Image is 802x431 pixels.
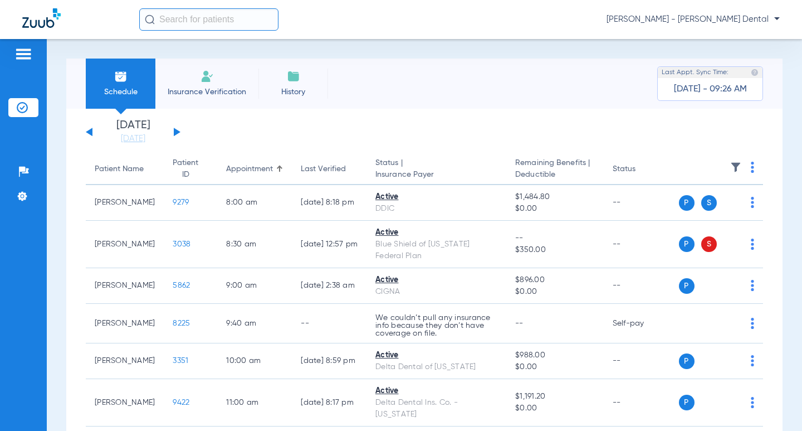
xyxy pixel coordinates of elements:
span: S [701,236,717,252]
td: -- [604,268,679,304]
span: Deductible [515,169,594,181]
td: [PERSON_NAME] [86,304,164,343]
div: Appointment [226,163,273,175]
a: [DATE] [100,133,167,144]
span: Last Appt. Sync Time: [662,67,728,78]
td: [PERSON_NAME] [86,268,164,304]
td: [PERSON_NAME] [86,185,164,221]
span: 9279 [173,198,189,206]
img: Zuub Logo [22,8,61,28]
span: $0.00 [515,203,594,215]
td: 10:00 AM [217,343,292,379]
span: [DATE] - 09:26 AM [674,84,747,95]
span: $350.00 [515,244,594,256]
td: -- [604,343,679,379]
td: [DATE] 12:57 PM [292,221,366,268]
span: History [267,86,320,98]
td: -- [604,379,679,427]
td: -- [292,304,366,343]
span: $1,484.80 [515,191,594,203]
img: group-dot-blue.svg [751,239,754,250]
span: P [679,195,695,211]
img: group-dot-blue.svg [751,280,754,291]
td: 9:40 AM [217,304,292,343]
td: 8:00 AM [217,185,292,221]
span: -- [515,319,524,327]
div: DDIC [375,203,497,215]
td: [DATE] 2:38 AM [292,268,366,304]
span: 5862 [173,282,190,289]
td: Self-pay [604,304,679,343]
div: Active [375,274,497,286]
span: Insurance Payer [375,169,497,181]
img: Search Icon [145,14,155,25]
span: P [679,395,695,410]
div: Patient ID [173,157,198,181]
img: group-dot-blue.svg [751,318,754,329]
td: -- [604,221,679,268]
div: Active [375,191,497,203]
span: [PERSON_NAME] - [PERSON_NAME] Dental [607,14,780,25]
span: -- [515,233,594,244]
span: $0.00 [515,403,594,414]
div: Blue Shield of [US_STATE] Federal Plan [375,239,497,262]
td: [DATE] 8:17 PM [292,379,366,427]
div: Patient Name [95,163,144,175]
th: Remaining Benefits | [506,154,603,185]
input: Search for patients [139,8,278,31]
div: Last Verified [301,163,346,175]
div: Active [375,385,497,397]
td: [PERSON_NAME] [86,221,164,268]
img: History [287,70,300,83]
img: Manual Insurance Verification [200,70,214,83]
img: group-dot-blue.svg [751,197,754,208]
span: $0.00 [515,286,594,298]
div: Patient ID [173,157,208,181]
td: [PERSON_NAME] [86,379,164,427]
span: 3038 [173,240,190,248]
td: -- [604,185,679,221]
td: [DATE] 8:59 PM [292,343,366,379]
div: Active [375,350,497,361]
img: group-dot-blue.svg [751,162,754,173]
div: Delta Dental of [US_STATE] [375,361,497,373]
span: Schedule [94,86,147,98]
td: [DATE] 8:18 PM [292,185,366,221]
span: $1,191.20 [515,391,594,403]
img: filter.svg [730,162,741,173]
td: 9:00 AM [217,268,292,304]
div: Active [375,227,497,239]
li: [DATE] [100,120,167,144]
td: [PERSON_NAME] [86,343,164,379]
span: S [701,195,717,211]
span: P [679,278,695,294]
span: 8225 [173,319,190,327]
span: P [679,353,695,369]
img: last sync help info [751,69,759,76]
span: $0.00 [515,361,594,373]
span: $988.00 [515,350,594,361]
th: Status | [366,154,506,185]
span: P [679,236,695,252]
img: hamburger-icon [14,47,32,61]
span: 9422 [173,399,189,406]
img: group-dot-blue.svg [751,355,754,366]
span: 3351 [173,357,188,365]
div: Delta Dental Ins. Co. - [US_STATE] [375,397,497,420]
td: 11:00 AM [217,379,292,427]
span: Insurance Verification [164,86,250,98]
div: CIGNA [375,286,497,298]
img: Schedule [114,70,128,83]
div: Appointment [226,163,283,175]
div: Last Verified [301,163,358,175]
div: Patient Name [95,163,155,175]
p: We couldn’t pull any insurance info because they don’t have coverage on file. [375,314,497,337]
th: Status [604,154,679,185]
td: 8:30 AM [217,221,292,268]
span: $896.00 [515,274,594,286]
iframe: Chat Widget [746,377,802,431]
